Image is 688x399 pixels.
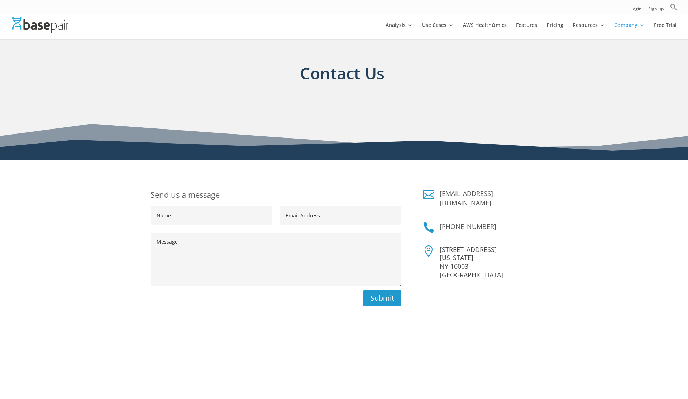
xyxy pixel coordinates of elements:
a: Use Cases [422,23,454,39]
a: Pricing [546,23,563,39]
input: Email Address [280,206,401,225]
p: [STREET_ADDRESS] [US_STATE] NY-10003 [GEOGRAPHIC_DATA] [440,245,537,280]
a: Resources [573,23,605,39]
a: Free Trial [654,23,677,39]
input: Name [151,206,272,225]
a: AWS HealthOmics [463,23,507,39]
a: Sign up [648,7,664,14]
a: [EMAIL_ADDRESS][DOMAIN_NAME] [440,189,493,207]
a: Features [516,23,537,39]
h1: Contact Us [150,61,534,96]
span:  [423,245,434,257]
a: Search Icon Link [670,3,677,14]
a:  [423,189,434,200]
a: [PHONE_NUMBER] [440,222,496,231]
a:  [423,222,434,233]
button: Submit [363,290,401,306]
a: Analysis [386,23,413,39]
a: Company [614,23,645,39]
a: Login [630,7,642,14]
h1: Send us a message [150,189,401,206]
img: Basepair [12,17,69,33]
svg: Search [670,3,677,10]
